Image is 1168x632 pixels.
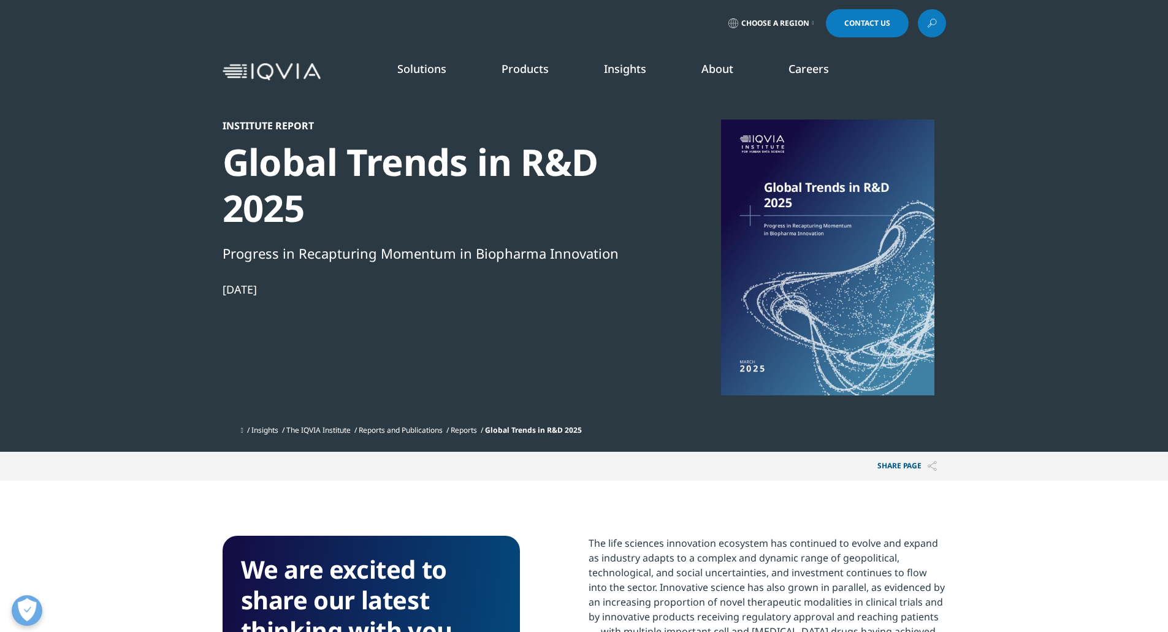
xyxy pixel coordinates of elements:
a: Insights [251,425,278,435]
img: Share PAGE [928,461,937,471]
div: Progress in Recapturing Momentum in Biopharma Innovation [223,243,643,264]
a: About [701,61,733,76]
span: Contact Us [844,20,890,27]
span: Global Trends in R&D 2025 [485,425,582,435]
a: Reports [451,425,477,435]
img: IQVIA Healthcare Information Technology and Pharma Clinical Research Company [223,63,321,81]
span: Choose a Region [741,18,809,28]
a: The IQVIA Institute [286,425,351,435]
div: [DATE] [223,282,643,297]
nav: Primary [326,43,946,101]
div: Institute Report [223,120,643,132]
p: Share PAGE [868,452,946,481]
div: Global Trends in R&D 2025 [223,139,643,231]
button: Open Preferences [12,595,42,626]
a: Contact Us [826,9,909,37]
a: Reports and Publications [359,425,443,435]
a: Insights [604,61,646,76]
a: Careers [788,61,829,76]
a: Solutions [397,61,446,76]
a: Products [502,61,549,76]
button: Share PAGEShare PAGE [868,452,946,481]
